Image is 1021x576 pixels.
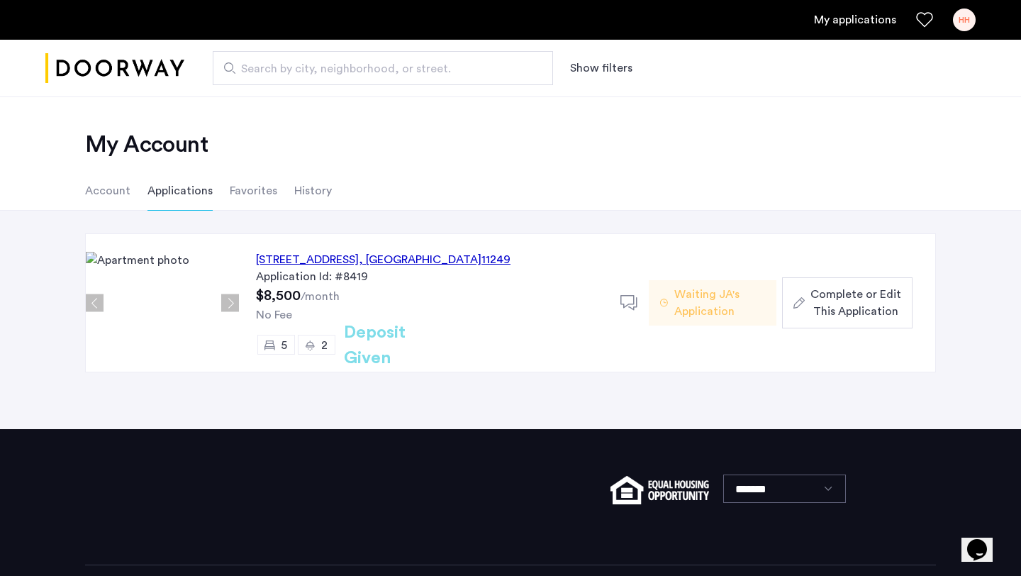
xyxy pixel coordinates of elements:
[241,60,513,77] span: Search by city, neighborhood, or street.
[256,309,292,321] span: No Fee
[359,254,481,265] span: , [GEOGRAPHIC_DATA]
[281,340,287,351] span: 5
[230,171,277,211] li: Favorites
[213,51,553,85] input: Apartment Search
[45,42,184,95] a: Cazamio logo
[256,289,301,303] span: $8,500
[256,251,510,268] div: [STREET_ADDRESS] 11249
[610,476,709,504] img: equal-housing.png
[301,291,340,302] sub: /month
[147,171,213,211] li: Applications
[256,268,603,285] div: Application Id: #8419
[916,11,933,28] a: Favorites
[723,475,846,503] select: Language select
[810,286,901,320] span: Complete or Edit This Application
[45,42,184,95] img: logo
[294,171,332,211] li: History
[953,9,976,31] div: HH
[86,294,104,312] button: Previous apartment
[674,286,765,320] span: Waiting JA's Application
[86,252,239,354] img: Apartment photo
[85,131,936,159] h2: My Account
[814,11,896,28] a: My application
[961,519,1007,562] iframe: chat widget
[321,340,328,351] span: 2
[344,320,457,371] h2: Deposit Given
[85,171,130,211] li: Account
[782,277,913,328] button: button
[570,60,632,77] button: Show or hide filters
[221,294,239,312] button: Next apartment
